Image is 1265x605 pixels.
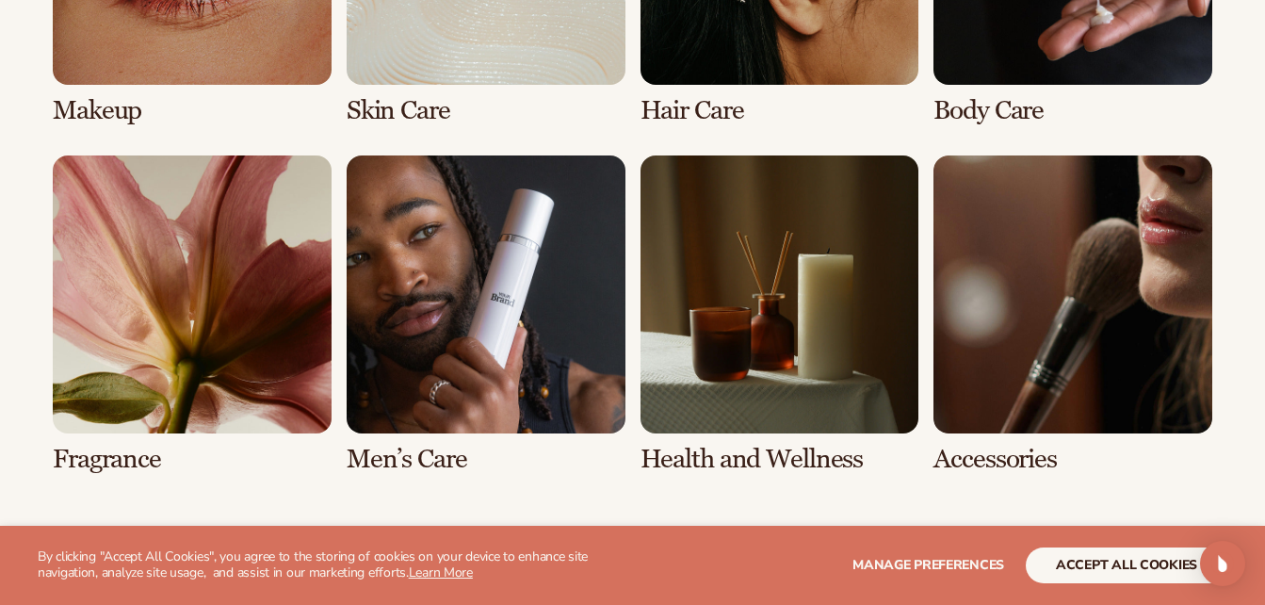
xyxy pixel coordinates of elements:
[641,155,919,475] div: 7 / 8
[38,549,622,581] p: By clicking "Accept All Cookies", you agree to the storing of cookies on your device to enhance s...
[933,155,1212,475] div: 8 / 8
[1200,541,1245,586] div: Open Intercom Messenger
[933,96,1212,125] h3: Body Care
[53,96,332,125] h3: Makeup
[409,564,473,581] a: Learn More
[347,155,625,475] div: 6 / 8
[852,556,1004,574] span: Manage preferences
[1026,548,1227,583] button: accept all cookies
[347,96,625,125] h3: Skin Care
[53,155,332,475] div: 5 / 8
[641,96,919,125] h3: Hair Care
[852,548,1004,583] button: Manage preferences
